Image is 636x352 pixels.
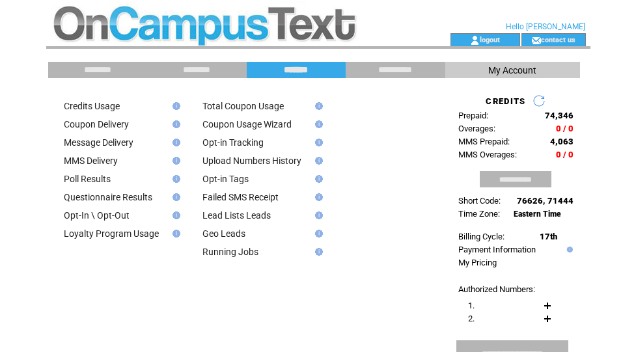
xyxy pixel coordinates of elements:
span: 76626, 71444 [517,196,574,206]
span: 17th [540,232,557,241]
a: Opt-in Tags [202,174,249,184]
a: Loyalty Program Usage [64,228,159,239]
a: Opt-In \ Opt-Out [64,210,130,221]
img: help.gif [311,139,323,146]
span: 0 / 0 [556,150,574,159]
img: help.gif [311,102,323,110]
img: help.gif [311,248,323,256]
a: Coupon Delivery [64,119,129,129]
img: help.gif [564,247,573,252]
a: contact us [541,35,575,44]
span: Time Zone: [458,209,500,219]
span: MMS Overages: [458,150,517,159]
a: logout [480,35,500,44]
span: 4,063 [550,137,574,146]
span: 0 / 0 [556,124,574,133]
img: help.gif [169,211,180,219]
a: Poll Results [64,174,111,184]
img: help.gif [169,193,180,201]
a: Total Coupon Usage [202,101,284,111]
span: Prepaid: [458,111,488,120]
img: help.gif [311,193,323,201]
img: contact_us_icon.gif [531,35,541,46]
a: Opt-in Tracking [202,137,264,148]
img: help.gif [169,175,180,183]
span: Eastern Time [514,210,561,219]
a: Payment Information [458,245,536,254]
img: help.gif [311,175,323,183]
img: help.gif [169,139,180,146]
a: Questionnaire Results [64,192,152,202]
a: Lead Lists Leads [202,210,271,221]
img: help.gif [169,102,180,110]
a: Upload Numbers History [202,156,301,166]
a: Message Delivery [64,137,133,148]
img: help.gif [311,157,323,165]
img: help.gif [169,157,180,165]
span: Authorized Numbers: [458,284,535,294]
img: help.gif [311,120,323,128]
span: 2. [468,314,475,323]
a: Failed SMS Receipt [202,192,279,202]
img: help.gif [169,230,180,237]
img: help.gif [311,211,323,219]
span: 1. [468,301,475,310]
span: CREDITS [486,96,525,106]
img: help.gif [169,120,180,128]
a: Credits Usage [64,101,120,111]
a: Coupon Usage Wizard [202,119,292,129]
span: MMS Prepaid: [458,137,510,146]
a: MMS Delivery [64,156,118,166]
span: Billing Cycle: [458,232,505,241]
span: Overages: [458,124,495,133]
img: account_icon.gif [470,35,480,46]
img: help.gif [311,230,323,237]
span: Short Code: [458,196,501,206]
a: My Pricing [458,258,497,267]
a: Geo Leads [202,228,245,239]
span: 74,346 [545,111,574,120]
span: My Account [488,65,536,75]
a: Running Jobs [202,247,258,257]
span: Hello [PERSON_NAME] [506,22,585,31]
